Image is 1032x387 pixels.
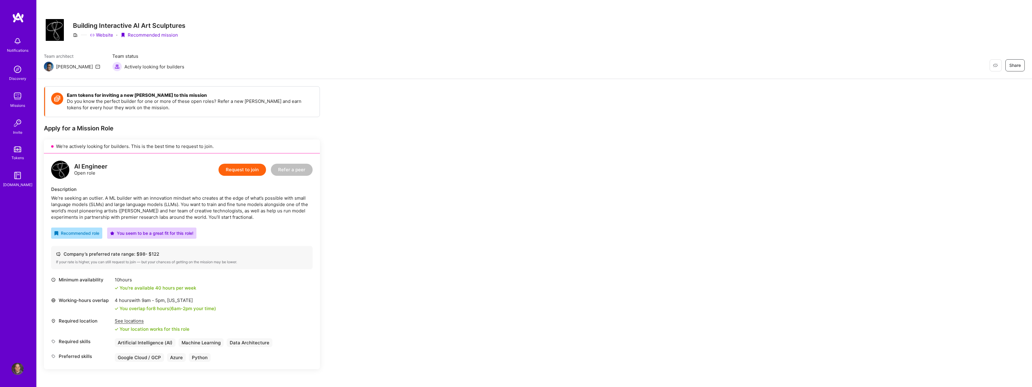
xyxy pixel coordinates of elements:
div: [DOMAIN_NAME] [3,182,32,188]
div: You seem to be a great fit for this role! [110,230,193,236]
img: Invite [12,117,24,129]
a: User Avatar [10,363,25,375]
button: Share [1005,59,1025,71]
img: Team Architect [44,62,54,71]
div: Python [189,353,211,362]
div: Description [51,186,313,192]
div: Machine Learning [179,338,224,347]
img: bell [12,35,24,47]
div: Azure [167,353,186,362]
div: Artificial Intelligence (AI) [115,338,176,347]
div: Recommended role [54,230,99,236]
div: Open role [74,163,107,176]
div: Missions [10,102,25,109]
i: icon Tag [51,354,56,359]
div: Discovery [9,75,26,82]
span: 6am - 2pm [171,306,192,311]
img: guide book [12,169,24,182]
i: icon EyeClosed [993,63,998,68]
i: icon World [51,298,56,303]
div: Required location [51,318,112,324]
span: Actively looking for builders [124,64,184,70]
img: User Avatar [12,363,24,375]
div: Invite [13,129,22,136]
img: logo [51,161,69,179]
img: teamwork [12,90,24,102]
div: Your location works for this role [115,326,189,332]
div: Google Cloud / GCP [115,353,164,362]
i: icon Mail [95,64,100,69]
img: Actively looking for builders [112,62,122,71]
i: icon Check [115,327,118,331]
div: We’re actively looking for builders. This is the best time to request to join. [44,139,320,153]
span: Share [1009,62,1021,68]
span: Team architect [44,53,100,59]
div: · [116,32,117,38]
span: Team status [112,53,184,59]
i: icon Tag [51,339,56,344]
span: 9am - 5pm , [140,297,167,303]
p: Do you know the perfect builder for one or more of these open roles? Refer a new [PERSON_NAME] an... [67,98,314,111]
img: Company Logo [46,19,64,41]
h4: Earn tokens for inviting a new [PERSON_NAME] to this mission [67,93,314,98]
div: We’re seeking an outlier. A ML builder with an innovation mindset who creates at the edge of what... [51,195,313,220]
button: Refer a peer [271,164,313,176]
div: Apply for a Mission Role [44,124,320,132]
div: Data Architecture [227,338,272,347]
div: Minimum availability [51,277,112,283]
i: icon CompanyGray [73,33,78,38]
img: Token icon [51,93,63,105]
div: You're available 40 hours per week [115,285,196,291]
i: icon Cash [56,252,61,256]
div: Working-hours overlap [51,297,112,303]
div: AI Engineer [74,163,107,170]
i: icon Clock [51,277,56,282]
a: Website [90,32,113,38]
h3: Building Interactive AI Art Sculptures [73,22,186,29]
div: [PERSON_NAME] [56,64,93,70]
i: icon PurpleStar [110,231,114,235]
img: discovery [12,63,24,75]
div: Notifications [7,47,28,54]
button: Request to join [219,164,266,176]
div: Tokens [12,155,24,161]
i: icon PurpleRibbon [120,33,125,38]
img: logo [12,12,24,23]
div: Preferred skills [51,353,112,359]
div: You overlap for 8 hours ( your time) [120,305,216,312]
div: If your rate is higher, you can still request to join — but your chances of getting on the missio... [56,260,308,264]
div: 10 hours [115,277,196,283]
i: icon Location [51,319,56,323]
div: See locations [115,318,189,324]
div: 4 hours with [US_STATE] [115,297,216,303]
i: icon Check [115,286,118,290]
img: tokens [14,146,21,152]
div: Recommended mission [120,32,178,38]
div: Company’s preferred rate range: $ 98 - $ 122 [56,251,308,257]
i: icon RecommendedBadge [54,231,58,235]
div: Required skills [51,338,112,345]
i: icon Check [115,307,118,310]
